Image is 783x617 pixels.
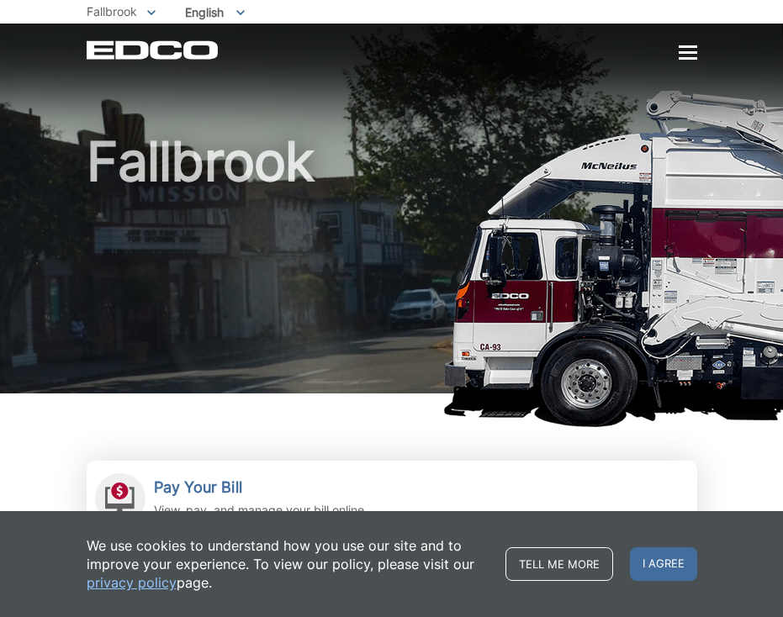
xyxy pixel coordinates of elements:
span: I agree [630,547,697,581]
h2: Pay Your Bill [154,478,368,497]
a: Pay Your Bill View, pay, and manage your bill online. [87,461,697,536]
p: View, pay, and manage your bill online. [154,501,368,519]
a: EDCD logo. Return to the homepage. [87,40,220,60]
a: privacy policy [87,573,177,592]
a: Tell me more [505,547,613,581]
p: We use cookies to understand how you use our site and to improve your experience. To view our pol... [87,536,489,592]
span: Fallbrook [87,4,137,18]
h1: Fallbrook [87,134,697,401]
